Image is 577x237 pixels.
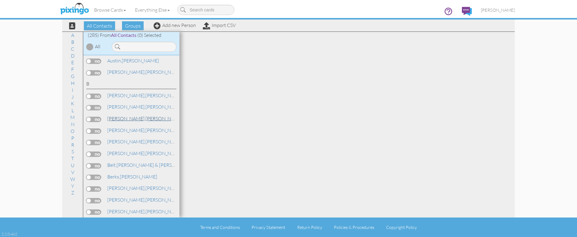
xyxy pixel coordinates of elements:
a: [PERSON_NAME] [107,173,158,180]
a: N [68,121,78,128]
a: Y [68,182,77,190]
a: [PERSON_NAME] [476,2,519,18]
span: All Contacts [111,32,136,38]
a: U [68,162,78,169]
a: Z [68,189,77,196]
a: Terms and Conditions [200,225,240,230]
a: [PERSON_NAME] & [PERSON_NAME] [107,138,226,145]
span: [PERSON_NAME], [107,139,145,145]
a: S [69,148,77,155]
a: D [68,52,78,59]
span: (0) Selected [137,32,161,38]
span: [PERSON_NAME] [481,7,515,13]
a: [PERSON_NAME] [107,184,183,192]
a: Policies & Procedures [334,225,374,230]
a: K [68,100,77,107]
span: Berks, [107,174,120,180]
span: All Contacts [84,21,115,30]
a: W [67,175,78,183]
span: [PERSON_NAME], [107,92,145,98]
a: [PERSON_NAME] & [PERSON_NAME] [107,161,197,169]
span: [PERSON_NAME], [107,104,145,110]
img: comments.svg [462,7,472,16]
a: J [69,93,77,100]
span: Austin, [107,58,122,64]
span: [PERSON_NAME], [107,208,145,214]
div: 2.2.0-462 [2,231,17,237]
a: P [68,134,77,142]
span: [PERSON_NAME], [107,69,145,75]
a: G [68,73,78,80]
img: pixingo logo [59,1,90,16]
a: [PERSON_NAME] [107,150,183,157]
span: [PERSON_NAME], [107,127,145,133]
a: H [68,79,78,87]
a: Import CSV [203,22,236,28]
div: B [86,80,176,89]
a: Add new Person [154,22,196,28]
a: T [68,155,77,162]
a: [PERSON_NAME] [107,68,183,76]
a: [PERSON_NAME] [107,92,183,99]
span: [PERSON_NAME], [107,185,145,191]
a: I [69,86,76,94]
a: C [68,45,77,52]
a: E [68,59,77,66]
a: F [68,66,77,73]
div: (285) From [83,32,179,39]
input: Search cards [177,5,234,15]
a: Copyright Policy [386,225,417,230]
a: [PERSON_NAME] [107,57,160,64]
span: [PERSON_NAME], [107,197,145,203]
a: V [68,169,77,176]
a: O [68,127,78,135]
span: [PERSON_NAME], [107,115,145,121]
a: [PERSON_NAME] [107,208,183,215]
a: [PERSON_NAME] & [PERSON_NAME] [107,115,226,122]
a: Privacy Statement [252,225,285,230]
a: Browse Cards [90,2,130,17]
a: [PERSON_NAME] & [PERSON_NAME] [107,196,226,203]
a: A [68,31,77,39]
span: [PERSON_NAME], [107,150,145,156]
a: M [67,114,78,121]
a: Return Policy [297,225,322,230]
a: [PERSON_NAME] & [PERSON_NAME] [107,127,226,134]
div: All [95,43,100,50]
a: R [68,141,77,148]
a: B [68,38,77,46]
a: Everything Else [130,2,174,17]
a: [PERSON_NAME] & [PERSON_NAME] [107,103,226,110]
span: Belt, [107,162,117,168]
span: Groups [122,21,144,30]
a: L [69,107,77,114]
